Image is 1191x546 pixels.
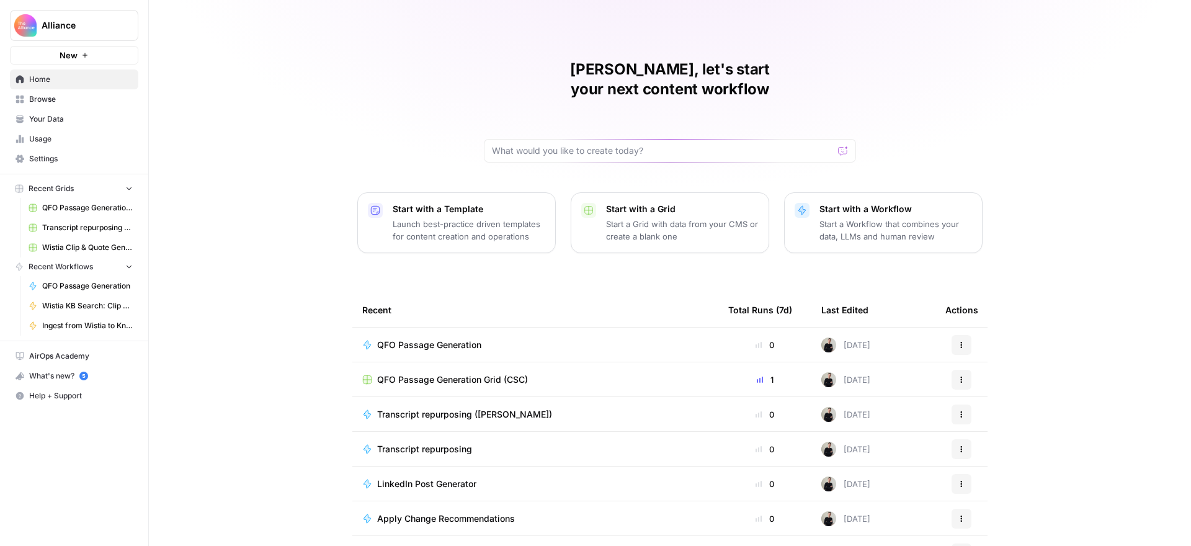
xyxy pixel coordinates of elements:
[362,374,708,386] a: QFO Passage Generation Grid (CSC)
[821,442,836,457] img: rzyuksnmva7rad5cmpd7k6b2ndco
[821,477,870,491] div: [DATE]
[362,408,708,421] a: Transcript repurposing ([PERSON_NAME])
[377,478,476,490] span: LinkedIn Post Generator
[393,218,545,243] p: Launch best-practice driven templates for content creation and operations
[362,478,708,490] a: LinkedIn Post Generator
[821,407,836,422] img: rzyuksnmva7rad5cmpd7k6b2ndco
[945,293,978,327] div: Actions
[377,408,552,421] span: Transcript repurposing ([PERSON_NAME])
[728,512,801,525] div: 0
[42,280,133,292] span: QFO Passage Generation
[60,49,78,61] span: New
[29,390,133,401] span: Help + Support
[23,238,138,257] a: Wistia Clip & Quote Generator
[819,218,972,243] p: Start a Workflow that combines your data, LLMs and human review
[819,203,972,215] p: Start with a Workflow
[484,60,856,99] h1: [PERSON_NAME], let's start your next content workflow
[377,443,472,455] span: Transcript repurposing
[42,19,117,32] span: Alliance
[821,372,870,387] div: [DATE]
[10,346,138,366] a: AirOps Academy
[492,145,833,157] input: What would you like to create today?
[377,339,481,351] span: QFO Passage Generation
[10,10,138,41] button: Workspace: Alliance
[42,202,133,213] span: QFO Passage Generation Grid (CSC)
[23,276,138,296] a: QFO Passage Generation
[728,293,792,327] div: Total Runs (7d)
[10,366,138,386] button: What's new? 5
[571,192,769,253] button: Start with a GridStart a Grid with data from your CMS or create a blank one
[821,338,870,352] div: [DATE]
[821,338,836,352] img: rzyuksnmva7rad5cmpd7k6b2ndco
[821,442,870,457] div: [DATE]
[79,372,88,380] a: 5
[393,203,545,215] p: Start with a Template
[29,114,133,125] span: Your Data
[784,192,983,253] button: Start with a WorkflowStart a Workflow that combines your data, LLMs and human review
[362,293,708,327] div: Recent
[42,320,133,331] span: Ingest from Wistia to Knowledge Base
[23,296,138,316] a: Wistia KB Search: Clip & Takeaway Generator
[10,129,138,149] a: Usage
[14,14,37,37] img: Alliance Logo
[728,374,801,386] div: 1
[42,300,133,311] span: Wistia KB Search: Clip & Takeaway Generator
[377,374,528,386] span: QFO Passage Generation Grid (CSC)
[821,372,836,387] img: rzyuksnmva7rad5cmpd7k6b2ndco
[377,512,515,525] span: Apply Change Recommendations
[728,339,801,351] div: 0
[821,293,868,327] div: Last Edited
[29,133,133,145] span: Usage
[23,218,138,238] a: Transcript repurposing Grid
[357,192,556,253] button: Start with a TemplateLaunch best-practice driven templates for content creation and operations
[728,408,801,421] div: 0
[606,218,759,243] p: Start a Grid with data from your CMS or create a blank one
[11,367,138,385] div: What's new?
[821,511,836,526] img: rzyuksnmva7rad5cmpd7k6b2ndco
[362,339,708,351] a: QFO Passage Generation
[29,261,93,272] span: Recent Workflows
[29,183,74,194] span: Recent Grids
[606,203,759,215] p: Start with a Grid
[42,242,133,253] span: Wistia Clip & Quote Generator
[821,511,870,526] div: [DATE]
[10,69,138,89] a: Home
[821,477,836,491] img: rzyuksnmva7rad5cmpd7k6b2ndco
[29,153,133,164] span: Settings
[10,386,138,406] button: Help + Support
[82,373,85,379] text: 5
[23,316,138,336] a: Ingest from Wistia to Knowledge Base
[10,257,138,276] button: Recent Workflows
[728,478,801,490] div: 0
[362,443,708,455] a: Transcript repurposing
[10,149,138,169] a: Settings
[29,351,133,362] span: AirOps Academy
[10,46,138,65] button: New
[821,407,870,422] div: [DATE]
[23,198,138,218] a: QFO Passage Generation Grid (CSC)
[728,443,801,455] div: 0
[10,89,138,109] a: Browse
[10,109,138,129] a: Your Data
[42,222,133,233] span: Transcript repurposing Grid
[29,74,133,85] span: Home
[10,179,138,198] button: Recent Grids
[29,94,133,105] span: Browse
[362,512,708,525] a: Apply Change Recommendations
